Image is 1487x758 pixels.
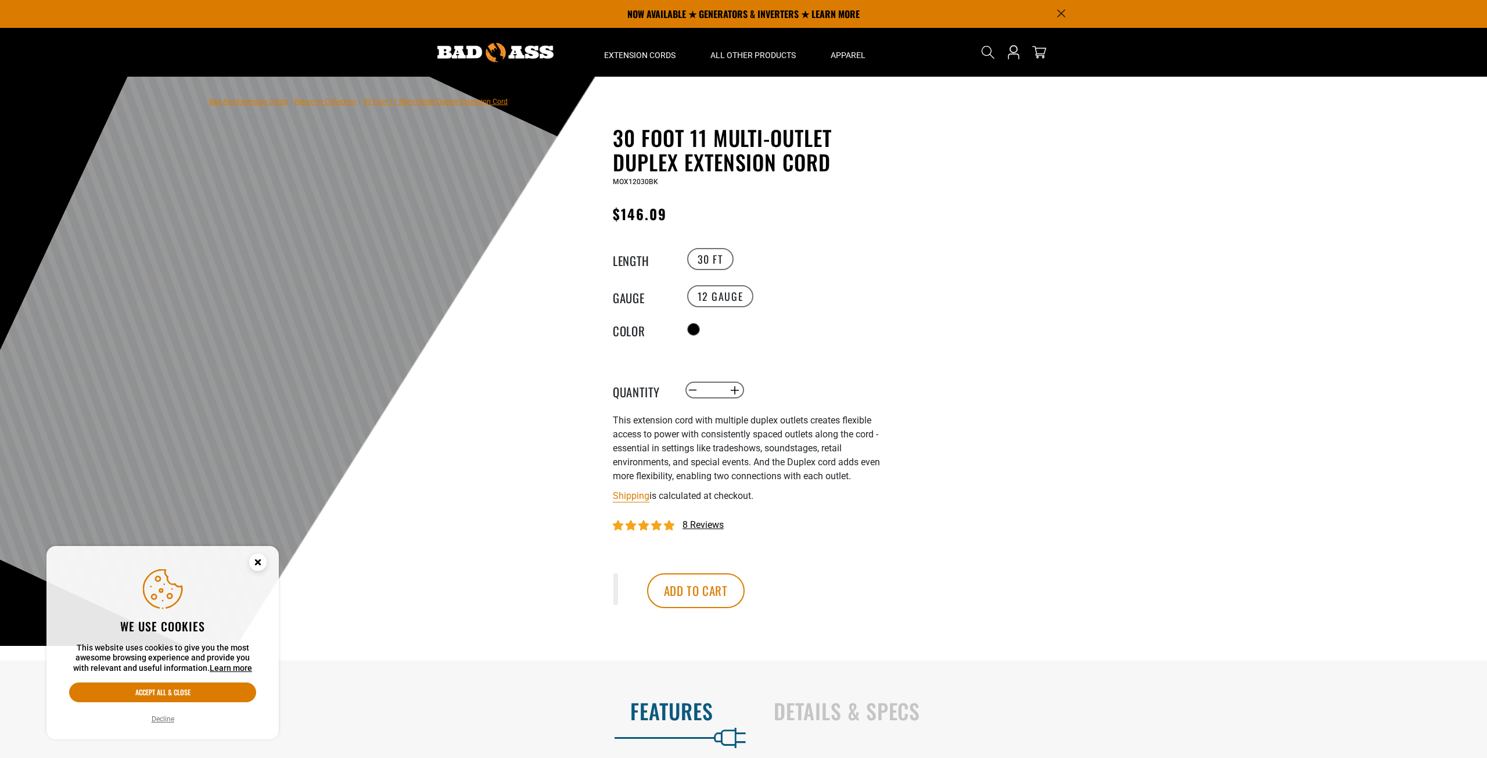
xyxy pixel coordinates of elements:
h2: Details & Specs [774,699,1463,723]
span: MOX12030BK [613,178,658,186]
button: Accept all & close [69,682,256,702]
span: All Other Products [710,50,796,60]
h2: We use cookies [69,619,256,634]
legend: Color [613,322,671,337]
div: is calculated at checkout. [613,488,897,504]
summary: Extension Cords [587,28,693,77]
legend: Gauge [613,289,671,304]
span: › [358,98,361,106]
span: › [290,98,292,106]
span: 8 reviews [683,519,724,530]
span: 30 Foot 11 Multi-Outlet Duplex Extension Cord [363,98,508,106]
span: 5.00 stars [613,520,677,531]
a: Return to Collection [294,98,356,106]
button: Decline [148,713,178,725]
button: Add to cart [647,573,745,608]
span: Apparel [831,50,865,60]
summary: Apparel [813,28,883,77]
label: 30 FT [687,248,734,270]
span: Extension Cords [604,50,676,60]
summary: Search [979,43,997,62]
aside: Cookie Consent [46,546,279,740]
p: This website uses cookies to give you the most awesome browsing experience and provide you with r... [69,643,256,674]
span: This extension cord with multiple duplex outlets creates flexible access to power with consistent... [613,415,880,482]
span: $146.09 [613,203,667,224]
a: Shipping [613,490,649,501]
h1: 30 Foot 11 Multi-Outlet Duplex Extension Cord [613,125,897,174]
nav: breadcrumbs [209,94,508,108]
legend: Length [613,252,671,267]
label: 12 Gauge [687,285,754,307]
h2: Features [24,699,713,723]
summary: All Other Products [693,28,813,77]
a: Bad Ass Extension Cords [209,98,288,106]
label: Quantity [613,383,671,398]
img: Bad Ass Extension Cords [437,43,554,62]
a: Learn more [210,663,252,673]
